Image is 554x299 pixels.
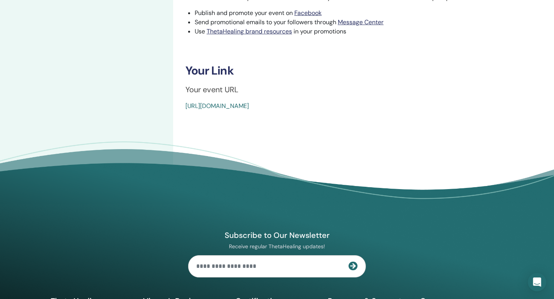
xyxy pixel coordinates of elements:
[528,273,546,291] div: Open Intercom Messenger
[185,102,249,110] a: [URL][DOMAIN_NAME]
[294,9,322,17] a: Facebook
[188,230,366,240] h4: Subscribe to Our Newsletter
[195,18,530,27] li: Send promotional emails to your followers through
[195,8,530,18] li: Publish and promote your event on
[188,243,366,250] p: Receive regular ThetaHealing updates!
[195,27,530,36] li: Use in your promotions
[185,64,530,78] h3: Your Link
[338,18,384,26] a: Message Center
[207,27,292,35] a: ThetaHealing brand resources
[185,84,530,95] p: Your event URL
